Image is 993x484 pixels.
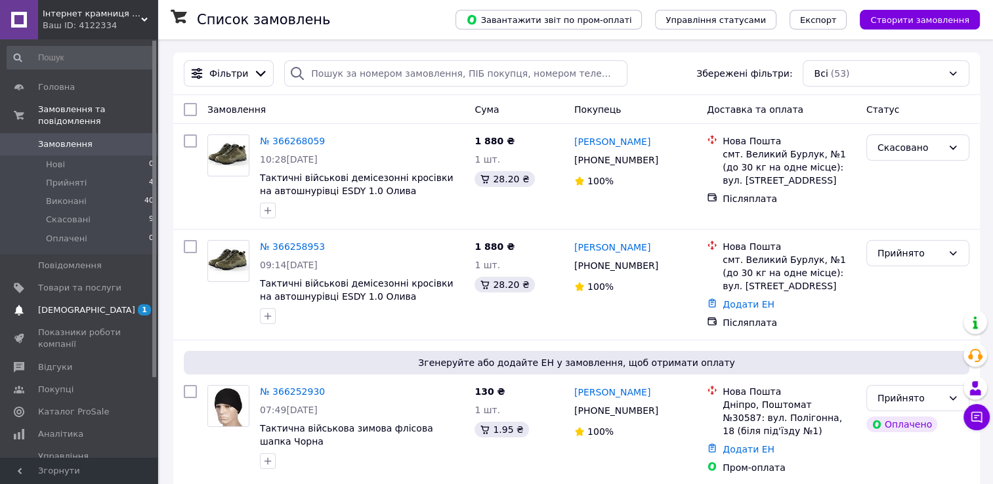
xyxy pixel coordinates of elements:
span: 1 880 ₴ [475,241,515,252]
span: 1 шт. [475,405,500,415]
span: Всі [814,67,828,80]
a: [PERSON_NAME] [574,241,650,254]
a: № 366252930 [260,386,325,397]
div: 28.20 ₴ [475,277,534,292]
span: Замовлення та повідомлення [38,104,158,127]
span: Згенеруйте або додайте ЕН у замовлення, щоб отримати оплату [189,356,964,369]
a: Фото товару [207,240,249,282]
a: [PERSON_NAME] [574,135,650,148]
span: Оплачені [46,233,87,245]
span: Показники роботи компанії [38,327,121,350]
div: Післяплата [723,316,856,329]
span: Головна [38,81,75,93]
span: Замовлення [207,104,266,115]
span: Відгуки [38,361,72,373]
button: Чат з покупцем [963,404,990,430]
a: [PERSON_NAME] [574,386,650,399]
span: 4 [149,177,154,189]
span: Замовлення [38,138,93,150]
span: 100% [587,426,614,437]
span: Створити замовлення [870,15,969,25]
button: Управління статусами [655,10,776,30]
div: Дніпро, Поштомат №30587: вул. Полігонна, 18 (біля під'їзду №1) [723,398,856,437]
span: Повідомлення [38,260,102,272]
div: Пром-оплата [723,461,856,474]
span: Каталог ProSale [38,406,109,418]
a: № 366268059 [260,136,325,146]
img: Фото товару [208,247,249,275]
input: Пошук за номером замовлення, ПІБ покупця, номером телефону, Email, номером накладної [284,60,627,87]
span: 1 шт. [475,154,500,165]
span: (53) [831,68,850,79]
a: Тактичні військові демісезонні кросівки на автошнурівці ESDY 1.0 Олива [260,278,453,302]
span: Cума [475,104,499,115]
span: 40 [144,195,154,207]
img: Фото товару [208,142,249,169]
div: 1.95 ₴ [475,422,528,437]
a: Тактична військова зимова флісова шапка Чорна [260,423,433,447]
div: Післяплата [723,192,856,205]
div: [PHONE_NUMBER] [572,151,661,169]
div: Нова Пошта [723,134,856,148]
div: Оплачено [866,416,937,432]
div: Скасовано [877,140,942,155]
h1: Список замовлень [197,12,330,28]
div: Нова Пошта [723,385,856,398]
span: Аналітика [38,428,83,440]
a: Додати ЕН [723,299,774,310]
span: Товари та послуги [38,282,121,294]
div: Прийнято [877,246,942,260]
span: Виконані [46,195,87,207]
span: 0 [149,233,154,245]
span: Покупці [38,384,74,395]
input: Пошук [7,46,155,70]
span: 9 [149,214,154,226]
span: 1 [138,304,151,315]
span: 100% [587,176,614,186]
button: Завантажити звіт по пром-оплаті [455,10,642,30]
a: Тактичні військові демісезонні кросівки на автошнурівці ESDY 1.0 Олива [260,172,453,196]
div: смт. Великий Бурлук, №1 (до 30 кг на одне місце): вул. [STREET_ADDRESS] [723,148,856,187]
span: 09:14[DATE] [260,260,318,270]
div: смт. Великий Бурлук, №1 (до 30 кг на одне місце): вул. [STREET_ADDRESS] [723,253,856,292]
button: Створити замовлення [860,10,980,30]
img: Фото товару [208,386,249,426]
a: Фото товару [207,385,249,427]
div: [PHONE_NUMBER] [572,256,661,275]
span: Прийняті [46,177,87,189]
span: Скасовані [46,214,91,226]
span: 100% [587,281,614,292]
button: Експорт [790,10,847,30]
div: [PHONE_NUMBER] [572,401,661,420]
span: Управління статусами [666,15,766,25]
div: Ваш ID: 4122334 [43,20,158,31]
span: Інтернет крамниця “ВСЕ ДЛЯ ВСІХ” [43,8,141,20]
span: Збережені фільтри: [696,67,792,80]
div: 28.20 ₴ [475,171,534,187]
span: Доставка та оплата [707,104,803,115]
a: Додати ЕН [723,444,774,454]
a: Фото товару [207,134,249,176]
span: Покупець [574,104,621,115]
span: 0 [149,159,154,171]
a: Створити замовлення [847,14,980,24]
span: Фільтри [209,67,248,80]
span: [DEMOGRAPHIC_DATA] [38,304,135,316]
span: Управління сайтом [38,451,121,474]
span: 1 880 ₴ [475,136,515,146]
a: № 366258953 [260,241,325,252]
span: 07:49[DATE] [260,405,318,415]
span: Статус [866,104,900,115]
span: 130 ₴ [475,386,505,397]
span: Експорт [800,15,837,25]
div: Прийнято [877,391,942,405]
span: Нові [46,159,65,171]
span: Завантажити звіт по пром-оплаті [466,14,631,26]
span: 1 шт. [475,260,500,270]
span: 10:28[DATE] [260,154,318,165]
div: Нова Пошта [723,240,856,253]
